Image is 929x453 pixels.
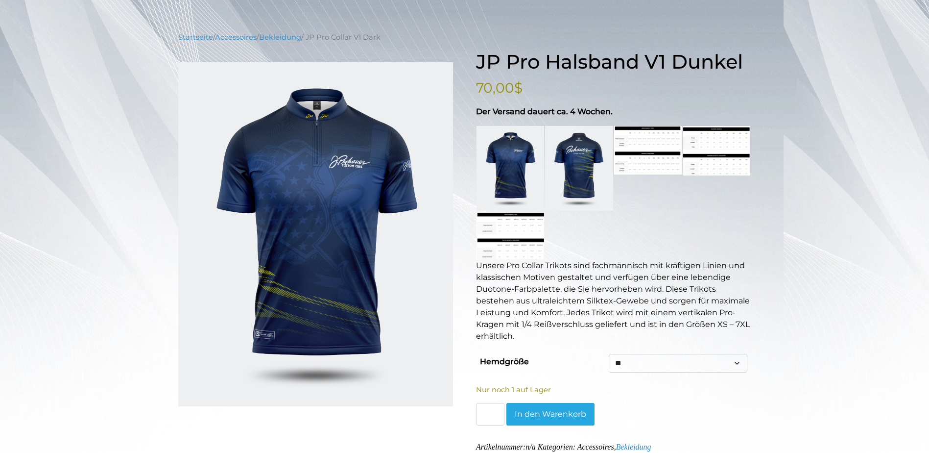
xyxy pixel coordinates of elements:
a: Accessoires [215,33,257,42]
p: Nur noch 1 auf Lager [476,384,751,395]
p: Unsere Pro Collar Trikots sind fachmännisch mit kräftigen Linien und klassischen Motiven gestalte... [476,260,751,342]
bdi: 70,00 [476,79,523,96]
strong: Der Versand dauert ca. 4 Wochen. [476,107,613,116]
h1: JP Pro Halsband V1 Dunkel [476,50,751,74]
a: Bekleidung [616,443,651,451]
span: Artikelnummer: [476,443,536,451]
span: $ [514,79,523,96]
img: V2.1 F [178,62,453,406]
label: Hemdgröße [480,354,529,370]
span: Kategorien: Accessoires, [538,443,651,451]
button: In den Warenkorb [506,403,595,426]
a: Startseite [178,33,213,42]
nav: Paniermehl [178,32,751,43]
input: Produktmenge [476,403,504,426]
span: n/a [525,443,535,451]
a: Bekleidung [259,33,301,42]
